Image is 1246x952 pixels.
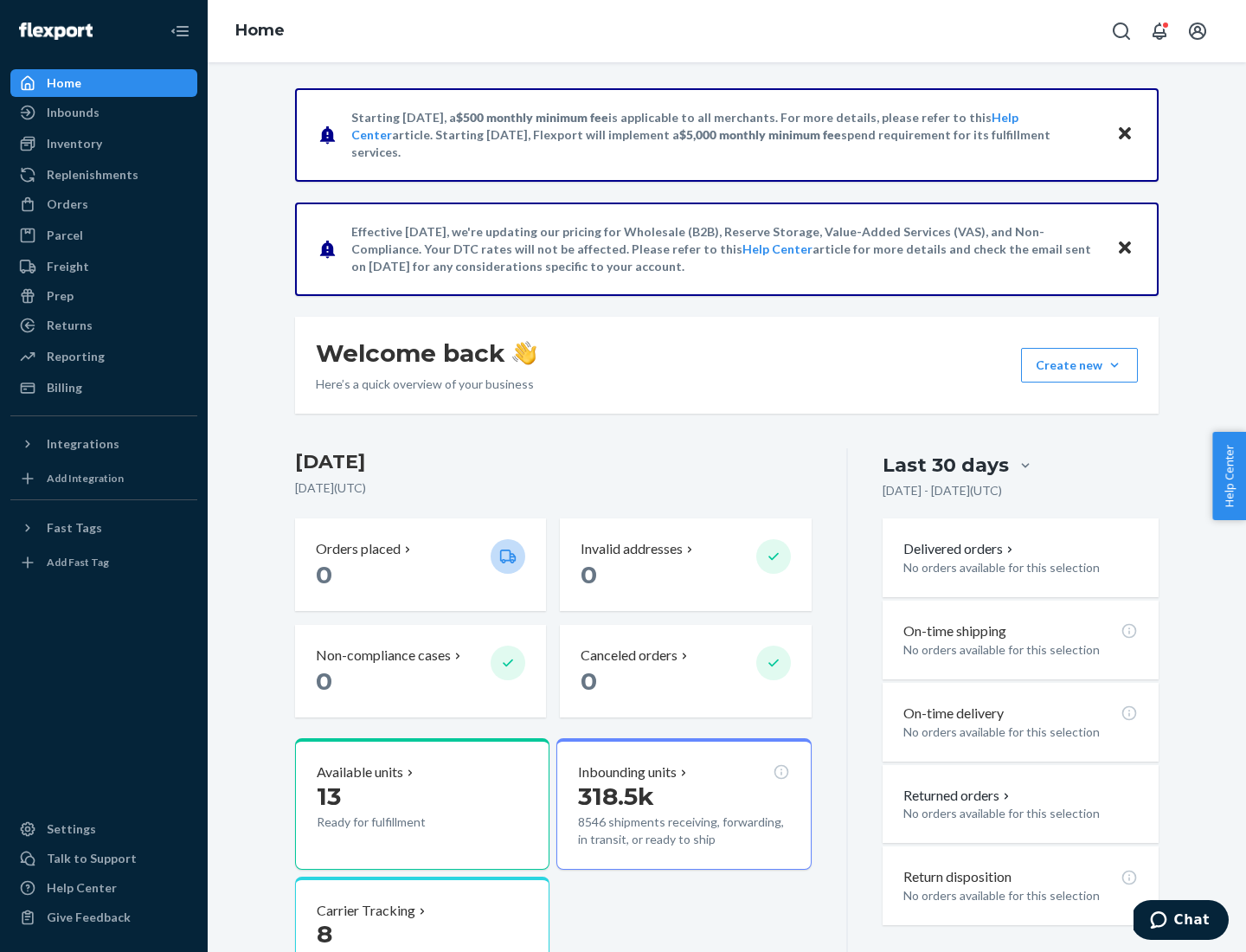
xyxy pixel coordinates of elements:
p: Ready for fulfillment [317,814,477,831]
span: 0 [316,666,332,696]
div: Help Center [47,879,117,897]
div: Replenishments [47,166,138,183]
p: [DATE] ( UTC ) [295,479,812,497]
span: 13 [317,782,341,811]
button: Open Search Box [1104,14,1139,48]
div: Fast Tags [47,519,102,537]
span: 318.5k [578,782,654,811]
a: Add Integration [10,465,197,492]
button: Help Center [1212,432,1246,520]
p: Orders placed [316,539,401,559]
div: Add Fast Tag [47,555,109,569]
button: Inbounding units318.5k8546 shipments receiving, forwarding, in transit, or ready to ship [556,738,811,870]
button: Canceled orders 0 [560,625,811,717]
p: Carrier Tracking [317,901,415,921]
button: Delivered orders [903,539,1017,559]
span: 0 [581,666,597,696]
button: Fast Tags [10,514,197,542]
p: Invalid addresses [581,539,683,559]
a: Prep [10,282,197,310]
button: Returned orders [903,786,1013,806]
p: Here’s a quick overview of your business [316,376,536,393]
div: Talk to Support [47,850,137,867]
a: Orders [10,190,197,218]
div: Inbounds [47,104,100,121]
a: Help Center [10,874,197,902]
p: No orders available for this selection [903,724,1138,741]
p: On-time delivery [903,704,1004,724]
a: Settings [10,815,197,843]
div: Reporting [47,348,105,365]
button: Integrations [10,430,197,458]
a: Home [10,69,197,97]
a: Replenishments [10,161,197,189]
p: Effective [DATE], we're updating our pricing for Wholesale (B2B), Reserve Storage, Value-Added Se... [351,223,1100,275]
p: Non-compliance cases [316,646,451,666]
p: [DATE] - [DATE] ( UTC ) [883,482,1002,499]
a: Returns [10,312,197,339]
h3: [DATE] [295,448,812,476]
span: $500 monthly minimum fee [456,110,608,125]
div: Last 30 days [883,452,1009,479]
iframe: Opens a widget where you can chat to one of our agents [1134,900,1229,943]
div: Prep [47,287,74,305]
p: Starting [DATE], a is applicable to all merchants. For more details, please refer to this article... [351,109,1100,161]
button: Open notifications [1142,14,1177,48]
ol: breadcrumbs [222,6,299,56]
div: Home [47,74,81,92]
a: Parcel [10,222,197,249]
img: Flexport logo [19,23,93,40]
div: Freight [47,258,89,275]
div: Add Integration [47,471,124,486]
div: Inventory [47,135,102,152]
button: Close [1114,236,1136,261]
p: No orders available for this selection [903,887,1138,904]
button: Close Navigation [163,14,197,48]
div: Give Feedback [47,909,131,926]
div: Integrations [47,435,119,453]
a: Freight [10,253,197,280]
img: hand-wave emoji [512,341,536,365]
button: Create new [1021,348,1138,383]
a: Inbounds [10,99,197,126]
span: $5,000 monthly minimum fee [679,127,841,142]
span: 8 [317,919,332,949]
div: Settings [47,820,96,838]
button: Non-compliance cases 0 [295,625,546,717]
a: Inventory [10,130,197,158]
p: Canceled orders [581,646,678,666]
a: Reporting [10,343,197,370]
a: Billing [10,374,197,402]
button: Available units13Ready for fulfillment [295,738,549,870]
span: 0 [581,560,597,589]
div: Parcel [47,227,83,244]
div: Returns [47,317,93,334]
p: No orders available for this selection [903,805,1138,822]
button: Give Feedback [10,904,197,931]
p: Inbounding units [578,762,677,782]
h1: Welcome back [316,338,536,369]
a: Help Center [742,241,812,256]
span: 0 [316,560,332,589]
a: Home [235,21,285,40]
div: Orders [47,196,88,213]
p: Available units [317,762,403,782]
p: No orders available for this selection [903,559,1138,576]
a: Add Fast Tag [10,549,197,576]
div: Billing [47,379,82,396]
button: Talk to Support [10,845,197,872]
p: On-time shipping [903,621,1006,641]
button: Invalid addresses 0 [560,518,811,611]
button: Open account menu [1180,14,1215,48]
p: No orders available for this selection [903,641,1138,659]
button: Close [1114,122,1136,147]
p: Return disposition [903,867,1012,887]
p: 8546 shipments receiving, forwarding, in transit, or ready to ship [578,814,789,848]
button: Orders placed 0 [295,518,546,611]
